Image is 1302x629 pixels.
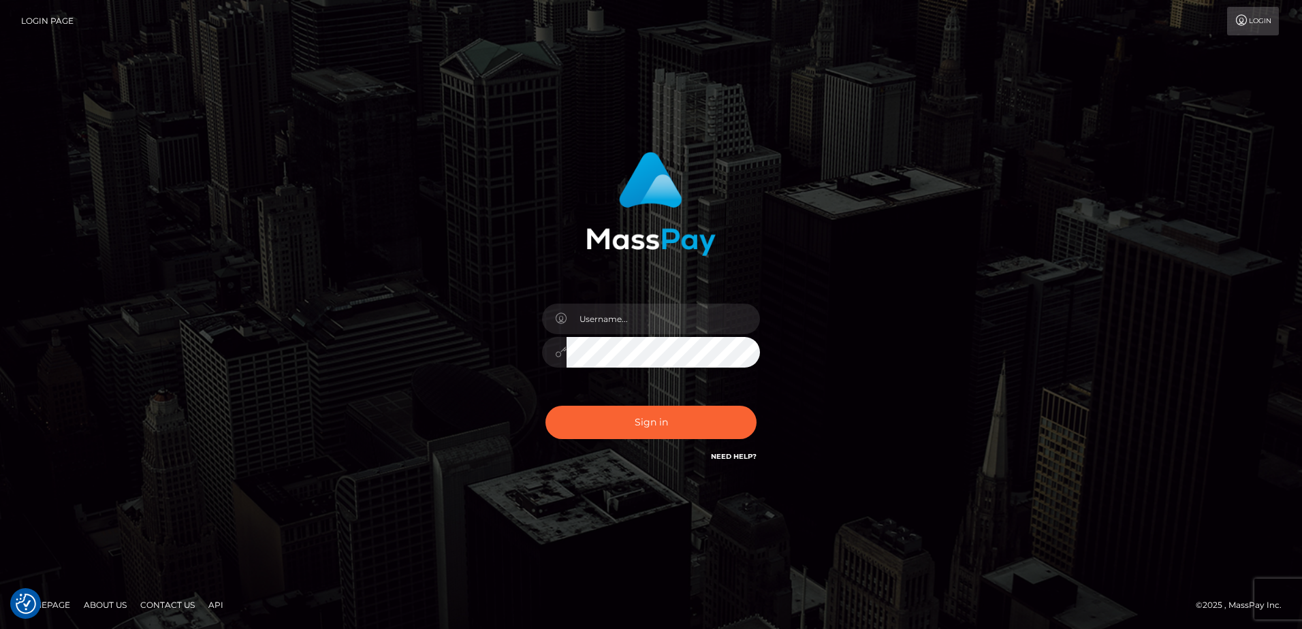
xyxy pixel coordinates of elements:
[16,594,36,614] img: Revisit consent button
[1227,7,1279,35] a: Login
[135,594,200,615] a: Contact Us
[567,304,760,334] input: Username...
[15,594,76,615] a: Homepage
[78,594,132,615] a: About Us
[21,7,74,35] a: Login Page
[711,452,757,461] a: Need Help?
[1196,598,1292,613] div: © 2025 , MassPay Inc.
[203,594,229,615] a: API
[545,406,757,439] button: Sign in
[586,152,716,256] img: MassPay Login
[16,594,36,614] button: Consent Preferences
